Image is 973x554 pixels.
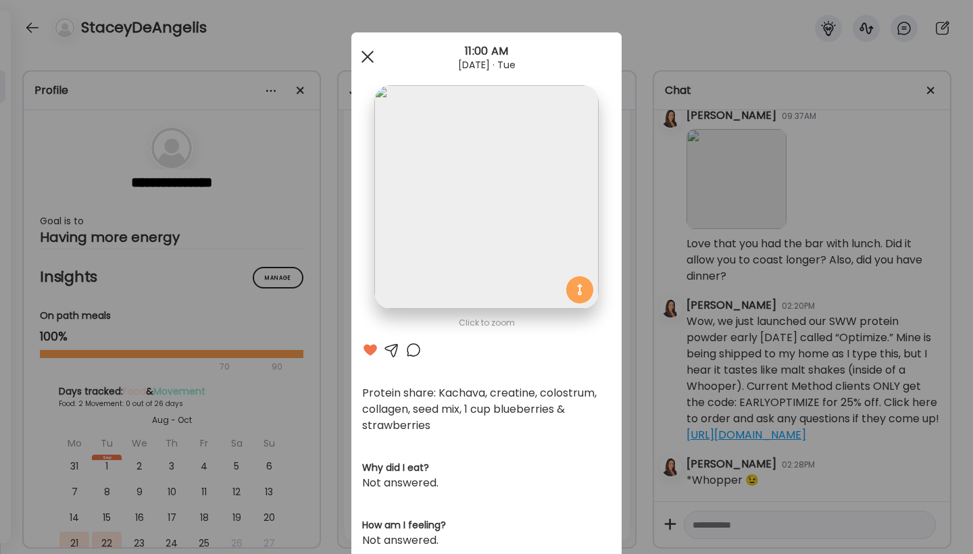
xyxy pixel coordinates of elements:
h3: Why did I eat? [362,461,611,475]
div: 11:00 AM [351,43,622,59]
div: Not answered. [362,532,611,549]
div: Protein share: Kachava, creatine, colostrum, collagen, seed mix, 1 cup blueberries & strawberries [362,385,611,434]
h3: How am I feeling? [362,518,611,532]
div: Click to zoom [362,315,611,331]
img: images%2Fu4s5t4cDK2hsQC9nOH7TABvyDs72%2FQ2ajU5zoyovilvkqxOnK%2FndSOkxFCAOGPsBMZHmDr_1080 [374,85,598,309]
div: Not answered. [362,475,611,491]
div: [DATE] · Tue [351,59,622,70]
